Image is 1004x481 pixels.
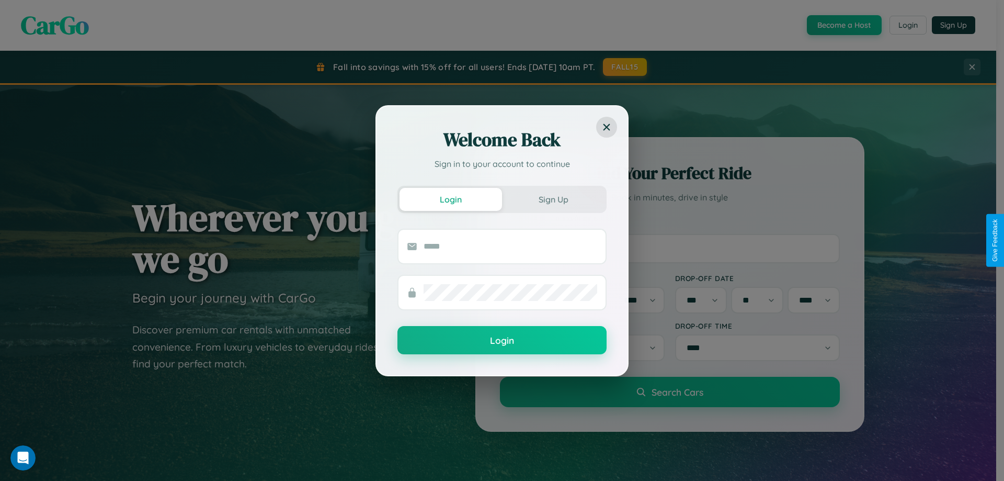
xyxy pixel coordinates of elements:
[991,219,999,262] div: Give Feedback
[397,127,607,152] h2: Welcome Back
[397,326,607,354] button: Login
[400,188,502,211] button: Login
[397,158,607,170] p: Sign in to your account to continue
[10,445,36,471] iframe: Intercom live chat
[502,188,604,211] button: Sign Up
